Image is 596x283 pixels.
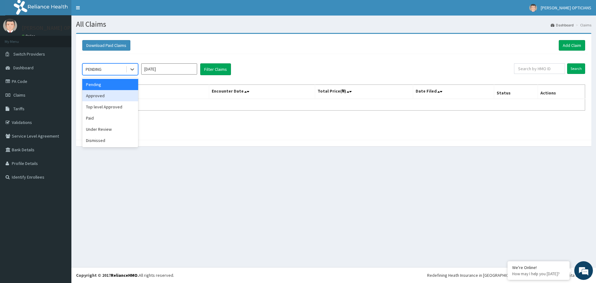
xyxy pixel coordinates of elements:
[141,63,197,75] input: Select Month and Year
[3,19,17,33] img: User Image
[13,106,25,112] span: Tariffs
[512,265,565,270] div: We're Online!
[200,63,231,75] button: Filter Claims
[86,66,102,72] div: PENDING
[82,112,138,124] div: Paid
[82,124,138,135] div: Under Review
[529,4,537,12] img: User Image
[413,85,494,99] th: Date Filed
[13,92,25,98] span: Claims
[22,34,37,38] a: Online
[551,22,574,28] a: Dashboard
[111,272,138,278] a: RelianceHMO
[82,135,138,146] div: Dismissed
[514,63,565,74] input: Search by HMO ID
[82,101,138,112] div: Top level Approved
[315,85,413,99] th: Total Price(₦)
[82,40,130,51] button: Download Paid Claims
[76,20,591,28] h1: All Claims
[567,63,585,74] input: Search
[541,5,591,11] span: [PERSON_NAME] OPTICIANS
[427,272,591,278] div: Redefining Heath Insurance in [GEOGRAPHIC_DATA] using Telemedicine and Data Science!
[82,79,138,90] div: Pending
[82,90,138,101] div: Approved
[83,85,209,99] th: Name
[209,85,315,99] th: Encounter Date
[71,267,596,283] footer: All rights reserved.
[559,40,585,51] a: Add Claim
[538,85,585,99] th: Actions
[512,271,565,276] p: How may I help you today?
[13,51,45,57] span: Switch Providers
[574,22,591,28] li: Claims
[76,272,139,278] strong: Copyright © 2017 .
[13,65,34,71] span: Dashboard
[22,25,90,31] p: [PERSON_NAME] OPTICIANS
[494,85,538,99] th: Status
